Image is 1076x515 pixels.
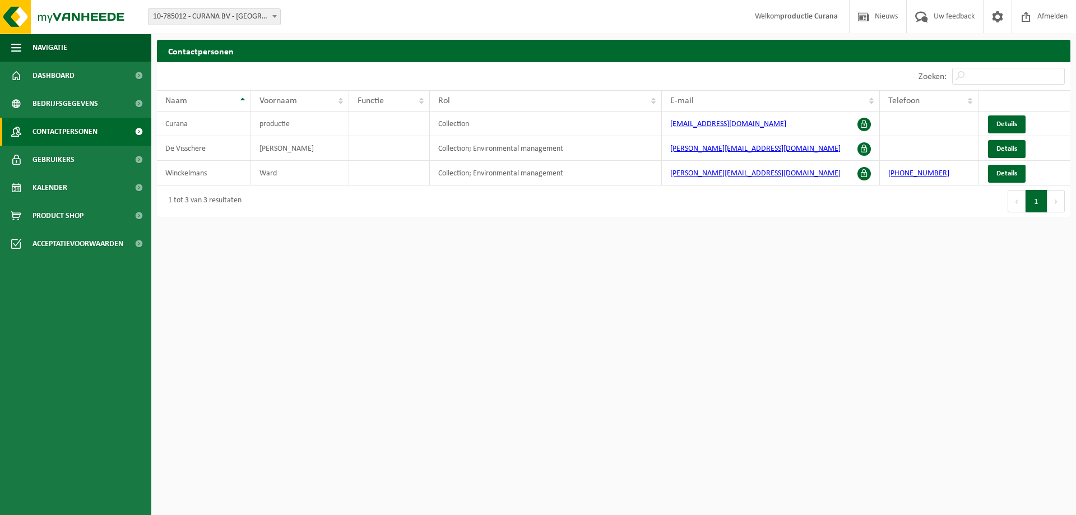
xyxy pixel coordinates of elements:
span: Details [996,145,1017,152]
span: Navigatie [33,34,67,62]
span: Contactpersonen [33,118,98,146]
span: Kalender [33,174,67,202]
span: Product Shop [33,202,84,230]
span: Naam [165,96,187,105]
button: Next [1047,190,1065,212]
button: 1 [1026,190,1047,212]
td: Collection; Environmental management [430,136,662,161]
span: Functie [358,96,384,105]
span: Details [996,170,1017,177]
strong: productie Curana [780,12,838,21]
td: productie [251,112,349,136]
button: Previous [1008,190,1026,212]
a: Details [988,115,1026,133]
td: Curana [157,112,251,136]
td: De Visschere [157,136,251,161]
a: [EMAIL_ADDRESS][DOMAIN_NAME] [670,120,786,128]
span: Dashboard [33,62,75,90]
span: 10-785012 - CURANA BV - ARDOOIE [148,8,281,25]
a: Details [988,140,1026,158]
h2: Contactpersonen [157,40,1070,62]
span: 10-785012 - CURANA BV - ARDOOIE [149,9,280,25]
a: [PERSON_NAME][EMAIL_ADDRESS][DOMAIN_NAME] [670,169,841,178]
td: Collection; Environmental management [430,161,662,185]
td: Winckelmans [157,161,251,185]
span: Bedrijfsgegevens [33,90,98,118]
span: Acceptatievoorwaarden [33,230,123,258]
a: [PERSON_NAME][EMAIL_ADDRESS][DOMAIN_NAME] [670,145,841,153]
span: Details [996,120,1017,128]
label: Zoeken: [919,72,947,81]
div: 1 tot 3 van 3 resultaten [163,191,242,211]
span: Voornaam [259,96,297,105]
td: [PERSON_NAME] [251,136,349,161]
a: [PHONE_NUMBER] [888,169,949,178]
a: Details [988,165,1026,183]
span: Rol [438,96,450,105]
td: Ward [251,161,349,185]
span: Gebruikers [33,146,75,174]
span: Telefoon [888,96,920,105]
td: Collection [430,112,662,136]
span: E-mail [670,96,694,105]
